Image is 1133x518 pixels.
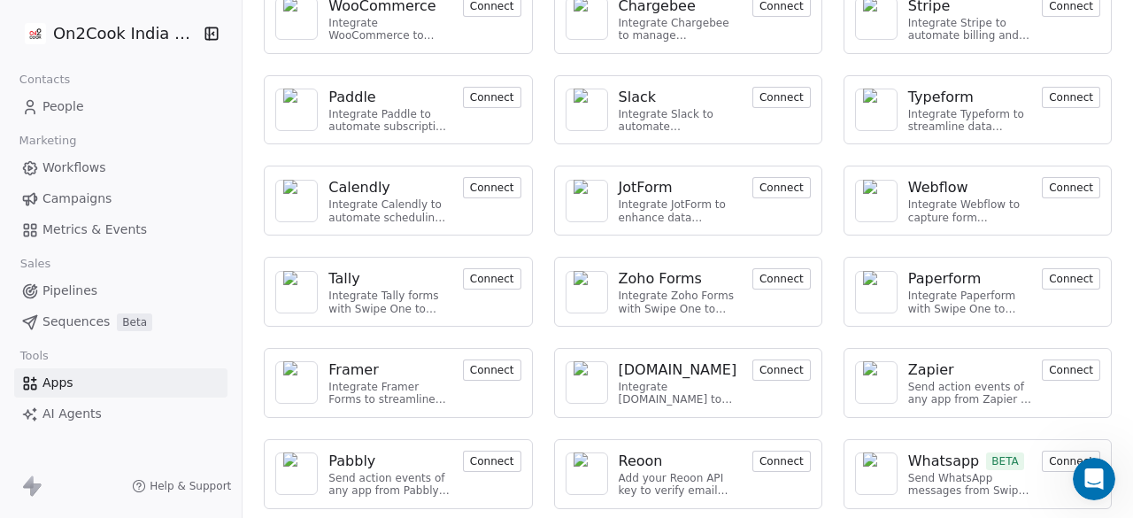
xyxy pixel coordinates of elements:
[328,87,451,108] a: Paddle
[14,215,227,244] a: Metrics & Events
[619,268,742,290] a: Zoho Forms
[28,85,276,224] div: I've observed that the property (column) "Call Attempts" is a type property. Currently, our API /...
[283,89,310,131] img: NA
[863,271,890,313] img: NA
[566,361,608,404] a: NA
[566,180,608,222] a: NA
[463,270,521,287] a: Connect
[275,180,318,222] a: NA
[908,381,1031,406] div: Send action events of any app from Zapier to Swipe One
[12,128,84,154] span: Marketing
[328,360,378,381] div: Framer
[328,17,451,43] div: Integrate WooCommerce to manage orders and customer data
[752,452,811,469] a: Connect
[328,87,375,108] div: Paddle
[855,89,898,131] a: NA
[14,399,227,429] a: AI Agents
[1073,458,1115,500] iframe: Intercom live chat
[863,452,890,495] img: NA
[21,19,191,49] button: On2Cook India Pvt. Ltd.
[752,361,811,378] a: Connect
[752,87,811,108] button: Connect
[619,198,742,224] div: Integrate JotForm to enhance data collection and improve customer engagement.
[574,180,600,222] img: NA
[619,451,663,472] div: Reoon
[275,361,318,404] a: NA
[908,108,1031,134] div: Integrate Typeform to streamline data collection and customer engagement.
[150,479,231,493] span: Help & Support
[752,270,811,287] a: Connect
[566,89,608,131] a: NA
[328,290,451,315] div: Integrate Tally forms with Swipe One to capture form data.
[328,108,451,134] div: Integrate Paddle to automate subscription management and customer engagement.
[855,180,898,222] a: NA
[14,307,227,336] a: SequencesBeta
[328,177,451,198] a: Calendly
[908,451,1031,472] a: WhatsappBETA
[566,452,608,495] a: NA
[42,405,102,423] span: AI Agents
[117,313,152,331] span: Beta
[463,87,521,108] button: Connect
[112,383,127,397] button: Start recording
[275,271,318,313] a: NA
[619,108,742,134] div: Integrate Slack to automate communication and collaboration.
[42,97,84,116] span: People
[855,452,898,495] a: NA
[283,452,310,495] img: NA
[275,89,318,131] a: NA
[986,452,1024,470] span: BETA
[908,177,1031,198] a: Webflow
[27,383,42,397] button: Upload attachment
[328,451,375,472] div: Pabbly
[752,179,811,196] a: Connect
[84,383,98,397] button: Gif picker
[463,268,521,290] button: Connect
[463,360,521,381] button: Connect
[463,179,521,196] a: Connect
[908,17,1031,43] div: Integrate Stripe to automate billing and payments.
[42,282,97,300] span: Pipelines
[328,268,451,290] a: Tally
[14,276,227,305] a: Pipelines
[619,87,656,108] div: Slack
[14,153,227,182] a: Workflows
[908,290,1031,315] div: Integrate Paperform with Swipe One to capture form submissions.
[1042,89,1100,105] a: Connect
[1042,87,1100,108] button: Connect
[619,177,673,198] div: JotForm
[283,271,310,313] img: NA
[12,251,58,277] span: Sales
[619,87,742,108] a: Slack
[574,452,600,495] img: NA
[863,89,890,131] img: NA
[619,451,742,472] a: Reoon
[752,177,811,198] button: Connect
[619,381,742,406] div: Integrate [DOMAIN_NAME] to manage bookings and streamline scheduling.
[42,158,106,177] span: Workflows
[752,89,811,105] a: Connect
[1042,361,1100,378] a: Connect
[328,177,389,198] div: Calendly
[14,92,227,121] a: People
[463,361,521,378] a: Connect
[28,58,276,76] div: Thank you for sharing the details.
[1042,268,1100,290] button: Connect
[752,268,811,290] button: Connect
[463,89,521,105] a: Connect
[275,452,318,495] a: NA
[619,17,742,43] div: Integrate Chargebee to manage subscription billing and customer data.
[15,345,339,375] textarea: Message…
[25,23,46,44] img: on2cook%20logo-04%20copy.jpg
[14,368,227,398] a: Apps
[908,472,1031,498] div: Send WhatsApp messages from Swipe One to your customers
[752,451,811,472] button: Connect
[908,360,954,381] div: Zapier
[566,271,608,313] a: NA
[619,360,737,381] div: [DOMAIN_NAME]
[619,472,742,498] div: Add your Reoon API key to verify email address and reduce bounces
[12,66,78,93] span: Contacts
[463,451,521,472] button: Connect
[328,381,451,406] div: Integrate Framer Forms to streamline data collection and customer engagement.
[1042,451,1100,472] button: Connect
